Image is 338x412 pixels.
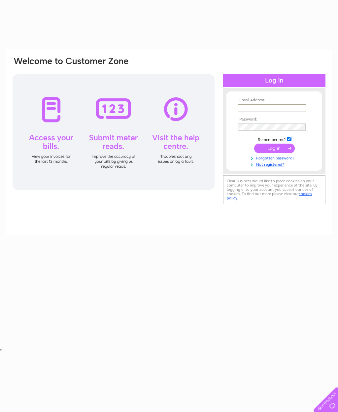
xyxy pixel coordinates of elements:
a: Not registered? [238,161,313,167]
th: Password: [236,117,313,122]
th: Email Address: [236,98,313,103]
div: Clear Business would like to place cookies on your computer to improve your experience of the sit... [223,175,325,204]
a: Forgotten password? [238,154,313,161]
input: Submit [254,144,295,153]
td: Remember me? [236,136,313,142]
a: cookies policy [227,191,312,200]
